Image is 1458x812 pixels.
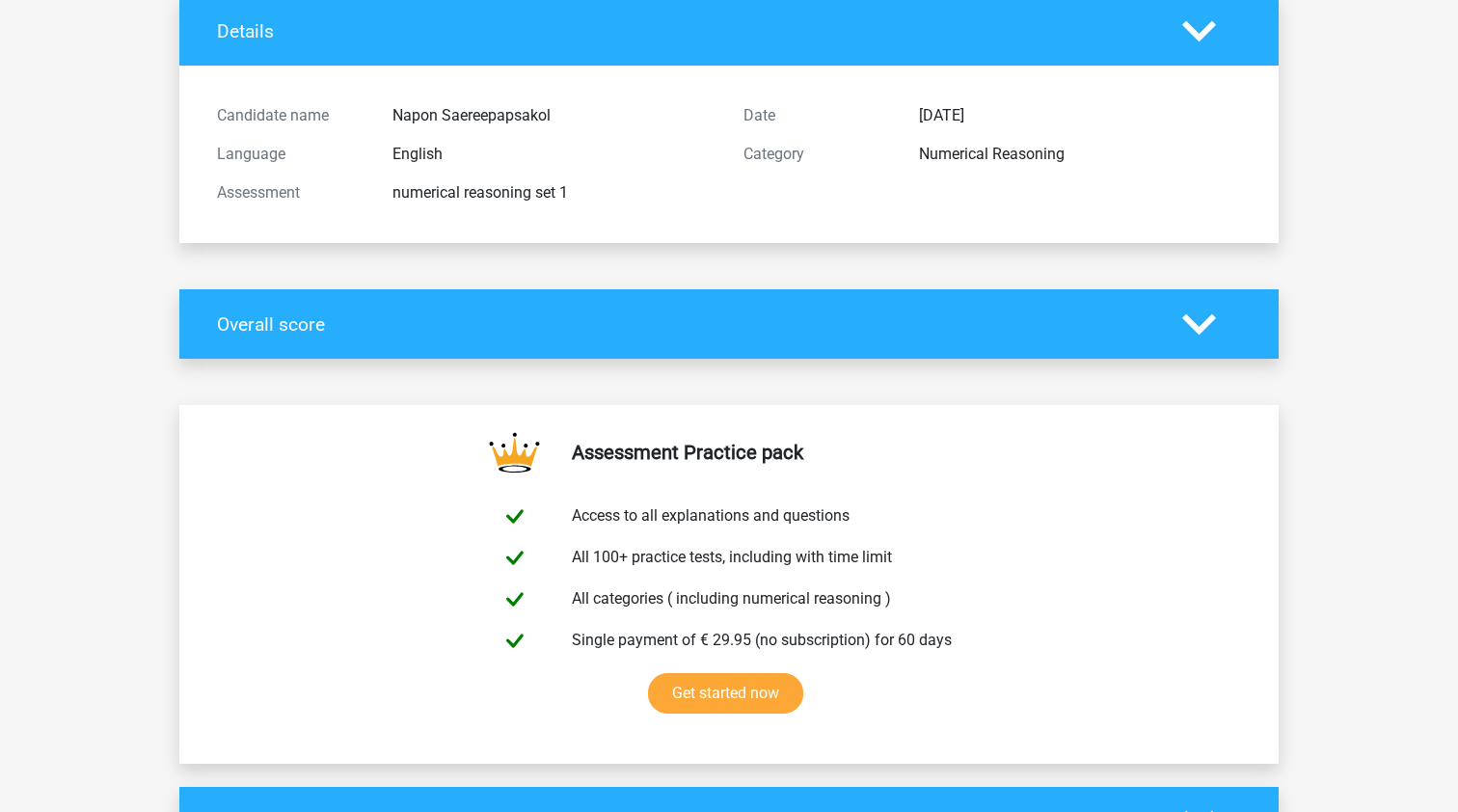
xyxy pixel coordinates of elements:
[729,143,904,166] div: Category
[729,104,904,127] div: Date
[202,104,378,127] div: Candidate name
[648,673,803,714] a: Get started now
[378,104,729,127] div: Napon Saereepapsakol
[202,181,378,204] div: Assessment
[217,313,1153,336] h4: Overall score
[378,143,729,166] div: English
[202,143,378,166] div: Language
[904,104,1255,127] div: [DATE]
[904,143,1255,166] div: Numerical Reasoning
[217,20,1153,42] h4: Details
[378,181,729,204] div: numerical reasoning set 1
